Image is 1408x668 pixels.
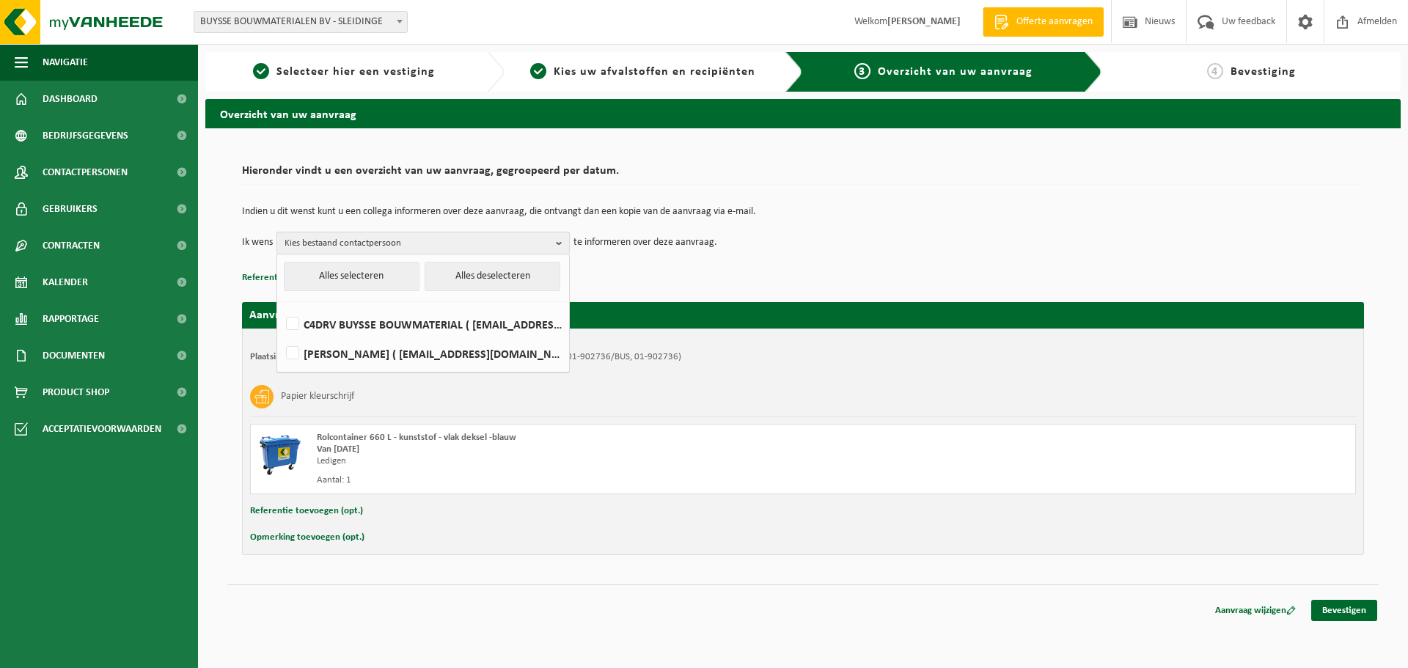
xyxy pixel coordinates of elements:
[249,309,359,321] strong: Aanvraag voor [DATE]
[43,191,98,227] span: Gebruikers
[43,81,98,117] span: Dashboard
[878,66,1033,78] span: Overzicht van uw aanvraag
[242,232,273,254] p: Ik wens
[1204,600,1307,621] a: Aanvraag wijzigen
[1207,63,1223,79] span: 4
[43,117,128,154] span: Bedrijfsgegevens
[43,337,105,374] span: Documenten
[194,12,407,32] span: BUYSSE BOUWMATERIALEN BV - SLEIDINGE
[284,262,419,291] button: Alles selecteren
[854,63,870,79] span: 3
[283,342,562,364] label: [PERSON_NAME] ( [EMAIL_ADDRESS][DOMAIN_NAME] )
[253,63,269,79] span: 1
[317,433,516,442] span: Rolcontainer 660 L - kunststof - vlak deksel -blauw
[285,232,550,254] span: Kies bestaand contactpersoon
[43,154,128,191] span: Contactpersonen
[250,352,314,361] strong: Plaatsingsadres:
[43,44,88,81] span: Navigatie
[512,63,774,81] a: 2Kies uw afvalstoffen en recipiënten
[242,207,1364,217] p: Indien u dit wenst kunt u een collega informeren over deze aanvraag, die ontvangt dan een kopie v...
[194,11,408,33] span: BUYSSE BOUWMATERIALEN BV - SLEIDINGE
[317,444,359,454] strong: Van [DATE]
[554,66,755,78] span: Kies uw afvalstoffen en recipiënten
[43,227,100,264] span: Contracten
[530,63,546,79] span: 2
[250,502,363,521] button: Referentie toevoegen (opt.)
[43,264,88,301] span: Kalender
[258,432,302,476] img: WB-0660-HPE-BE-01.png
[317,455,862,467] div: Ledigen
[43,374,109,411] span: Product Shop
[1231,66,1296,78] span: Bevestiging
[43,411,161,447] span: Acceptatievoorwaarden
[276,66,435,78] span: Selecteer hier een vestiging
[205,99,1401,128] h2: Overzicht van uw aanvraag
[1311,600,1377,621] a: Bevestigen
[281,385,354,408] h3: Papier kleurschrijf
[283,313,562,335] label: C4DRV BUYSSE BOUWMATERIAL ( [EMAIL_ADDRESS][DOMAIN_NAME] )
[250,528,364,547] button: Opmerking toevoegen (opt.)
[983,7,1104,37] a: Offerte aanvragen
[573,232,717,254] p: te informeren over deze aanvraag.
[242,268,355,287] button: Referentie toevoegen (opt.)
[425,262,560,291] button: Alles deselecteren
[887,16,961,27] strong: [PERSON_NAME]
[242,165,1364,185] h2: Hieronder vindt u een overzicht van uw aanvraag, gegroepeerd per datum.
[213,63,475,81] a: 1Selecteer hier een vestiging
[1013,15,1096,29] span: Offerte aanvragen
[317,474,862,486] div: Aantal: 1
[276,232,570,254] button: Kies bestaand contactpersoon
[43,301,99,337] span: Rapportage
